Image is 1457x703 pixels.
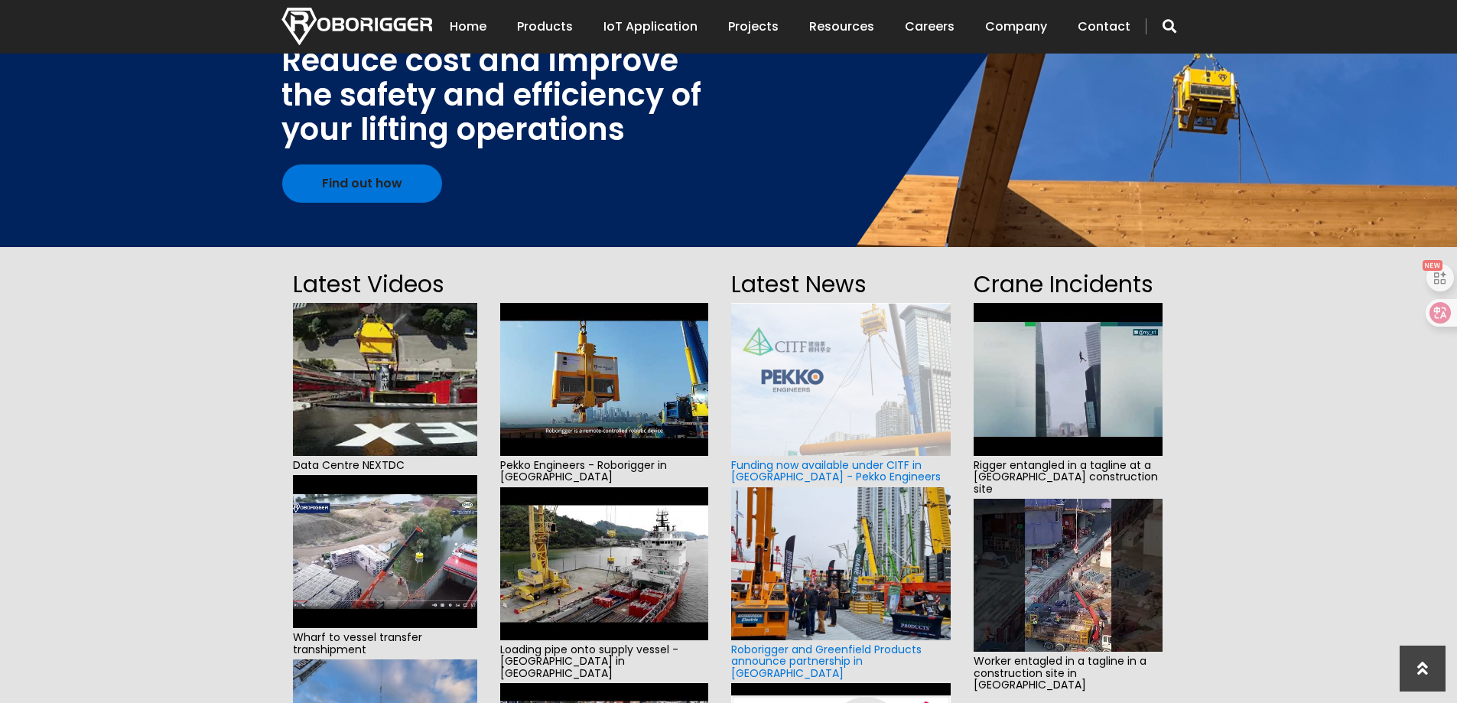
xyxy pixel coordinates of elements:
a: IoT Application [603,3,698,50]
span: Pekko Engineers - Roborigger in [GEOGRAPHIC_DATA] [500,456,709,487]
a: Resources [809,3,874,50]
span: Data Centre NEXTDC [293,456,477,475]
img: hqdefault.jpg [293,475,477,628]
h2: Latest News [731,266,950,303]
span: Wharf to vessel transfer transhipment [293,628,477,659]
h2: Crane Incidents [974,266,1163,303]
a: Find out how [282,164,442,203]
img: hqdefault.jpg [500,487,709,640]
a: Roborigger and Greenfield Products announce partnership in [GEOGRAPHIC_DATA] [731,642,922,681]
a: Home [450,3,486,50]
a: Company [985,3,1047,50]
span: Loading pipe onto supply vessel - [GEOGRAPHIC_DATA] in [GEOGRAPHIC_DATA] [500,640,709,683]
img: hqdefault.jpg [293,303,477,456]
a: Contact [1078,3,1130,50]
span: Worker entagled in a tagline in a construction site in [GEOGRAPHIC_DATA] [974,652,1163,695]
a: Products [517,3,573,50]
h2: Latest Videos [293,266,477,303]
img: hqdefault.jpg [974,499,1163,652]
div: Reduce cost and improve the safety and efficiency of your lifting operations [281,44,701,147]
a: Projects [728,3,779,50]
img: Nortech [281,8,432,45]
a: Funding now available under CITF in [GEOGRAPHIC_DATA] - Pekko Engineers [731,457,941,484]
a: Careers [905,3,955,50]
img: hqdefault.jpg [500,303,709,456]
img: hqdefault.jpg [974,303,1163,456]
span: Rigger entangled in a tagline at a [GEOGRAPHIC_DATA] construction site [974,456,1163,499]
